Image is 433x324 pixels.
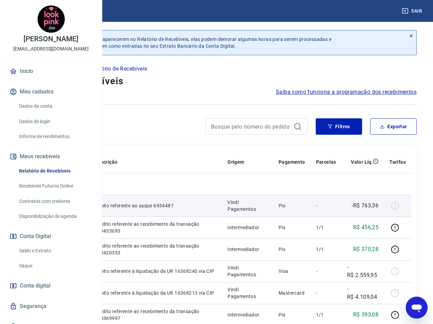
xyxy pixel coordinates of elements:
a: Saque [16,259,94,273]
button: Conta Digital [8,229,94,244]
p: Pix [279,311,305,318]
a: Disponibilização de agenda [16,209,94,223]
a: Contratos com credores [16,194,94,208]
p: Visa [279,268,305,275]
p: Mastercard [279,290,305,296]
p: Valor Líq. [351,159,373,165]
p: -R$ 4.109,04 [347,285,378,301]
p: Vindi Pagamentos [227,199,268,212]
a: Relatório de Recebíveis [16,164,94,178]
p: Pix [279,202,305,209]
p: Relatório de Recebíveis [88,65,147,73]
p: Crédito referente ao recebimento da transação 228420353 [95,242,216,256]
p: Parcelas [316,159,336,165]
a: Início [8,64,94,79]
p: Intermediador [227,311,268,318]
p: - [316,202,336,209]
p: Intermediador [227,224,268,231]
button: Exportar [370,118,417,135]
a: Dados de login [16,115,94,129]
p: Pagamento [279,159,305,165]
p: Débito referente ao saque 6934487 [95,202,216,209]
a: Dados da conta [16,99,94,113]
button: Meu cadastro [8,84,94,99]
p: Crédito referente ao recebimento da transação 228369997 [95,308,216,322]
p: Débito referente à liquidação da UR 16368213 via CIP [95,290,216,296]
a: Saiba como funciona a programação dos recebimentos [276,88,417,96]
a: Saldo e Extrato [16,244,94,258]
button: Filtros [316,118,362,135]
input: Busque pelo número do pedido [211,121,291,132]
p: -R$ 2.559,95 [347,263,378,279]
p: - [316,290,336,296]
a: Informe de rendimentos [16,130,94,144]
a: Conta digital [8,278,94,293]
p: Vindi Pagamentos [227,286,268,300]
p: 1/1 [316,246,336,253]
p: -R$ 763,36 [352,202,378,210]
p: Origem [227,159,244,165]
button: Sair [400,5,425,17]
p: Após o envio das liquidações aparecerem no Relatório de Recebíveis, elas podem demorar algumas ho... [37,36,331,49]
p: Débito referente à liquidação da UR 16368240 via CIP [95,268,216,275]
p: Intermediador [227,246,268,253]
p: [EMAIL_ADDRESS][DOMAIN_NAME] [13,45,89,53]
p: R$ 370,28 [353,245,379,253]
p: Tarifas [389,159,406,165]
p: Pix [279,224,305,231]
p: - [316,268,336,275]
a: Recebíveis Futuros Online [16,179,94,193]
p: 1/1 [316,311,336,318]
p: Pix [279,246,305,253]
p: R$ 393,08 [353,311,379,319]
span: Conta digital [20,281,50,291]
a: Segurança [8,299,94,314]
button: Meus recebíveis [8,149,94,164]
p: 1/1 [316,224,336,231]
img: f5e2b5f2-de41-4e9a-a4e6-a6c2332be871.jpeg [38,5,65,33]
p: R$ 456,25 [353,223,379,232]
p: Crédito referente ao recebimento da transação 228433693 [95,221,216,234]
p: [PERSON_NAME] [24,35,78,43]
h4: Relatório de Recebíveis [16,74,417,88]
p: Descrição [95,159,118,165]
p: Vindi Pagamentos [227,264,268,278]
iframe: Botão para abrir a janela de mensagens [406,297,428,319]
